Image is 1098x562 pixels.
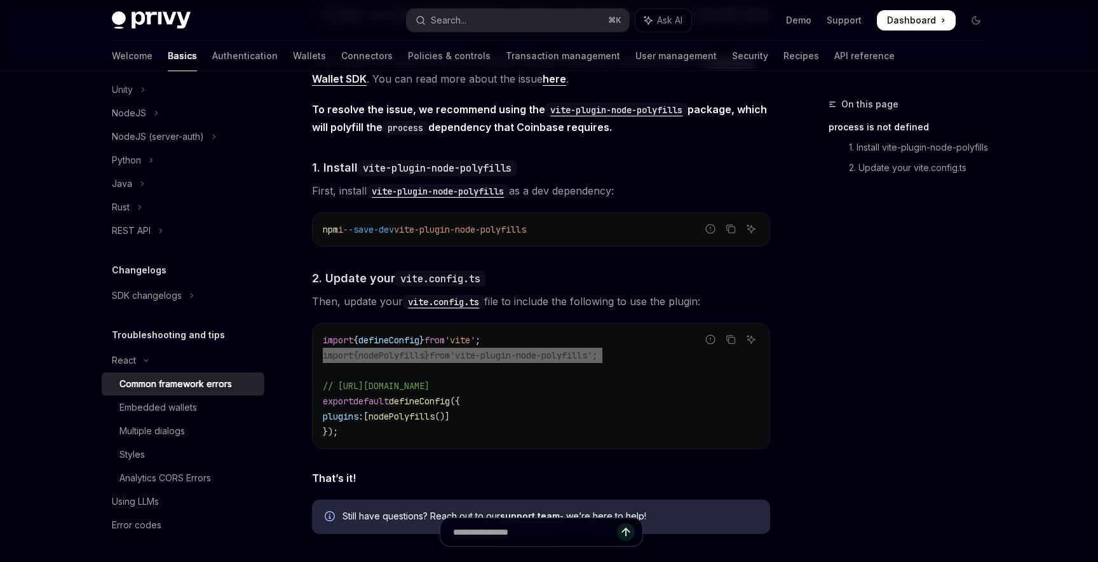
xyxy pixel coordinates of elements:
[312,270,485,287] span: 2. Update your
[363,411,369,422] span: [
[786,14,811,27] a: Demo
[424,350,430,361] span: }
[112,223,151,238] div: REST API
[732,41,768,71] a: Security
[112,176,132,191] div: Java
[119,423,185,439] div: Multiple dialogs
[424,334,445,346] span: from
[212,41,278,71] a: Authentication
[102,219,264,242] button: Toggle REST API section
[342,510,757,523] span: Still have questions? Reach out to our - we’re here to help!
[506,41,620,71] a: Transaction management
[102,149,264,172] button: Toggle Python section
[323,334,353,346] span: import
[829,137,996,158] a: 1. Install vite-plugin-node-polyfills
[475,334,480,346] span: ;
[102,467,264,490] a: Analytics CORS Errors
[112,106,146,121] div: NodeJS
[341,41,393,71] a: Connectors
[834,41,895,71] a: API reference
[358,350,424,361] span: nodePolyfills
[887,14,936,27] span: Dashboard
[783,41,819,71] a: Recipes
[543,72,566,86] a: here
[389,395,450,407] span: defineConfig
[119,376,232,392] div: Common framework errors
[323,411,363,422] span: plugins:
[102,125,264,148] button: Toggle NodeJS (server-auth) section
[119,470,211,486] div: Analytics CORS Errors
[358,334,419,346] span: defineConfig
[445,334,475,346] span: 'vite'
[102,420,264,442] a: Multiple dialogs
[312,182,770,200] span: First, install as a dev dependency:
[841,97,898,112] span: On this page
[102,373,264,395] a: Common framework errors
[112,153,141,168] div: Python
[722,221,739,237] button: Copy the contents from the code block
[119,400,197,415] div: Embedded wallets
[312,159,517,176] span: 1. Install
[323,380,430,392] span: // [URL][DOMAIN_NAME]
[657,14,682,27] span: Ask AI
[403,295,484,308] a: vite.config.ts
[112,353,136,368] div: React
[702,221,719,237] button: Report incorrect code
[383,121,428,135] code: process
[325,511,337,524] svg: Info
[353,350,358,361] span: {
[635,41,717,71] a: User management
[545,103,688,116] a: vite-plugin-node-polyfills
[635,9,691,32] button: Toggle assistant panel
[353,395,389,407] span: default
[102,349,264,372] button: Toggle React section
[312,103,767,134] strong: To resolve the issue, we recommend using the package, which will polyfill the dependency that Coi...
[343,224,394,235] span: --save-dev
[722,331,739,348] button: Copy the contents from the code block
[829,117,996,137] a: process is not defined
[743,221,759,237] button: Ask AI
[394,224,526,235] span: vite-plugin-node-polyfills
[323,395,353,407] span: export
[112,11,191,29] img: dark logo
[112,288,182,303] div: SDK changelogs
[545,103,688,117] code: vite-plugin-node-polyfills
[112,494,159,509] div: Using LLMs
[827,14,862,27] a: Support
[293,41,326,71] a: Wallets
[407,9,629,32] button: Open search
[112,327,225,343] h5: Troubleshooting and tips
[367,184,509,197] a: vite-plugin-node-polyfills
[102,443,264,466] a: Styles
[333,426,338,437] span: ;
[323,224,338,235] span: npm
[353,334,358,346] span: {
[966,10,986,31] button: Toggle dark mode
[323,350,353,361] span: import
[112,200,130,215] div: Rust
[430,350,450,361] span: from
[829,158,996,178] a: 2. Update your vite.config.ts
[119,447,145,462] div: Styles
[112,129,204,144] div: NodeJS (server-auth)
[450,350,592,361] span: 'vite-plugin-node-polyfills'
[338,224,343,235] span: i
[419,334,424,346] span: }
[312,472,356,484] strong: That’s it!
[369,411,435,422] span: nodePolyfills
[112,263,166,278] h5: Changelogs
[743,331,759,348] button: Ask AI
[403,295,484,309] code: vite.config.ts
[102,196,264,219] button: Toggle Rust section
[702,331,719,348] button: Report incorrect code
[102,490,264,513] a: Using LLMs
[592,350,597,361] span: ;
[312,292,770,310] span: Then, update your file to include the following to use the plugin:
[112,41,152,71] a: Welcome
[102,396,264,419] a: Embedded wallets
[453,518,617,546] input: Ask a question...
[102,514,264,537] a: Error codes
[395,271,485,287] code: vite.config.ts
[102,172,264,195] button: Toggle Java section
[168,41,197,71] a: Basics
